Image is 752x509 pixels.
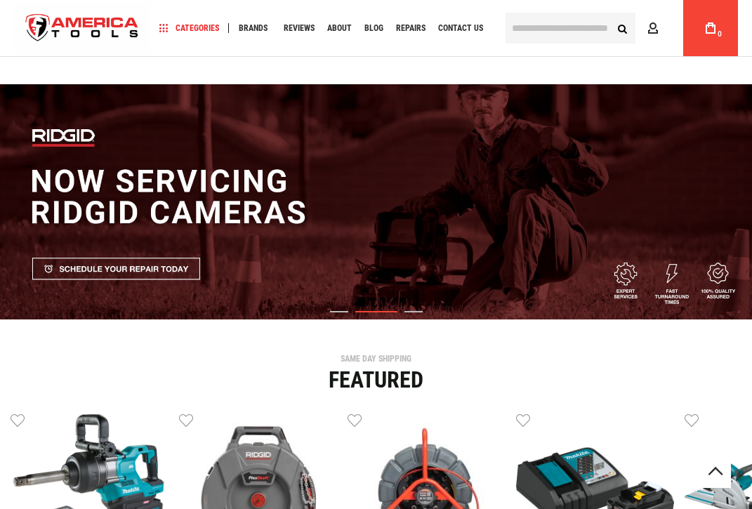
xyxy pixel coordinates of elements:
[358,19,390,38] a: Blog
[321,19,358,38] a: About
[277,19,321,38] a: Reviews
[390,19,432,38] a: Repairs
[159,23,219,33] span: Categories
[14,2,150,55] a: store logo
[432,19,489,38] a: Contact Us
[718,30,722,38] span: 0
[438,24,483,32] span: Contact Us
[364,24,383,32] span: Blog
[239,24,268,32] span: Brands
[327,24,352,32] span: About
[284,24,315,32] span: Reviews
[153,19,225,38] a: Categories
[609,15,635,41] button: Search
[396,24,426,32] span: Repairs
[11,369,741,391] div: Featured
[232,19,274,38] a: Brands
[11,355,741,363] div: SAME DAY SHIPPING
[14,2,150,55] img: America Tools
